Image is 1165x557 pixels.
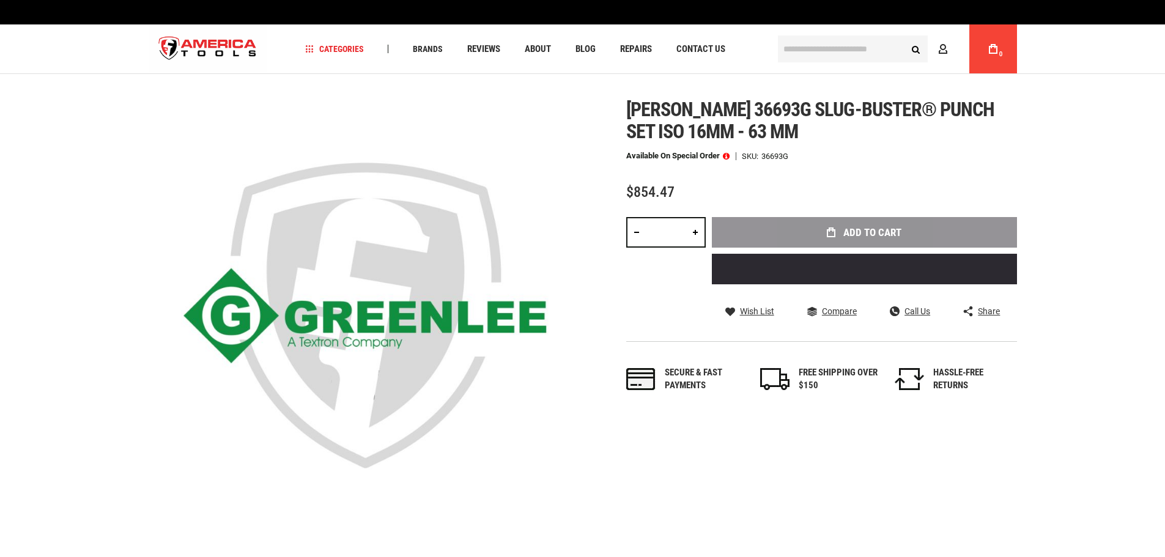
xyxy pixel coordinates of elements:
p: Available on Special Order [626,152,730,160]
span: About [525,45,551,54]
img: shipping [760,368,790,390]
div: HASSLE-FREE RETURNS [933,366,1013,393]
strong: SKU [742,152,761,160]
a: 0 [982,24,1005,73]
span: Contact Us [676,45,725,54]
a: Contact Us [671,41,731,57]
button: Search [904,37,928,61]
a: Wish List [725,306,774,317]
a: store logo [149,26,267,72]
a: About [519,41,557,57]
a: Compare [807,306,857,317]
a: Call Us [890,306,930,317]
span: 0 [999,51,1003,57]
span: Categories [305,45,364,53]
img: payments [626,368,656,390]
span: Call Us [904,307,930,315]
span: [PERSON_NAME] 36693g slug-buster® punch set iso 16mm - 63 mm [626,98,995,143]
span: Reviews [467,45,500,54]
a: Categories [300,41,369,57]
img: America Tools [149,26,267,72]
span: $854.47 [626,183,675,201]
div: FREE SHIPPING OVER $150 [799,366,878,393]
span: Brands [413,45,443,53]
span: Repairs [620,45,652,54]
div: Secure & fast payments [665,366,744,393]
img: returns [895,368,924,390]
span: Share [978,307,1000,315]
a: Repairs [615,41,657,57]
img: main product photo [149,98,583,533]
span: Wish List [740,307,774,315]
a: Reviews [462,41,506,57]
span: Blog [575,45,596,54]
a: Blog [570,41,601,57]
div: 36693G [761,152,788,160]
span: Compare [822,307,857,315]
a: Brands [407,41,448,57]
